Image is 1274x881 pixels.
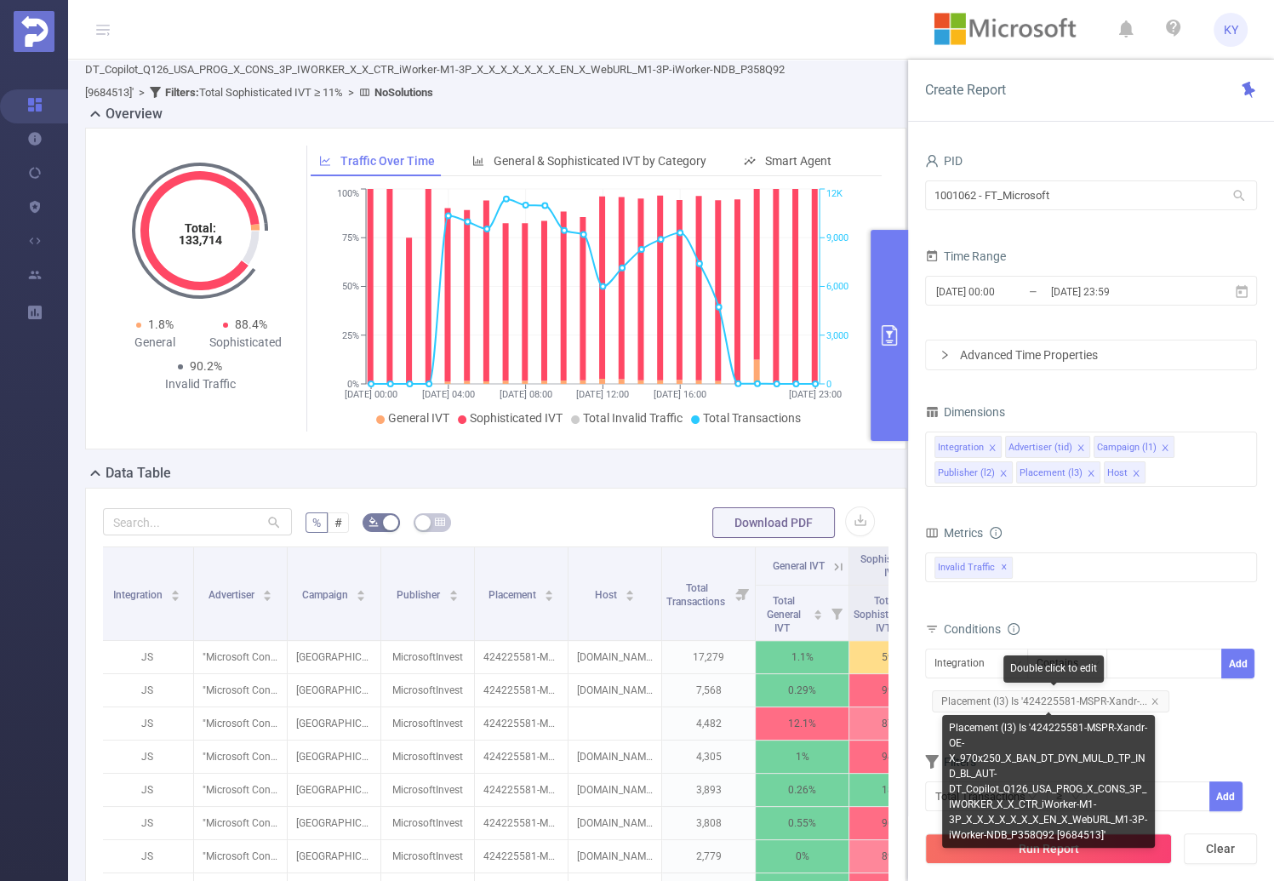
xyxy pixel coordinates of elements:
i: icon: caret-down [814,613,823,618]
p: 18.2% [849,774,942,806]
span: General IVT [388,411,449,425]
i: Filter menu [825,586,848,640]
span: Create Report [925,82,1006,98]
tspan: Total: [185,221,216,235]
tspan: 0% [347,379,359,390]
span: Placement Is '424225581-MSPR-Xandr-OE-X_970x250_X_BAN_DT_DYN_MUL_D_TP_IND_BL_AUT-DT_Copilot_Q126_... [85,40,785,99]
tspan: [DATE] 16:00 [654,389,706,400]
tspan: 50% [342,282,359,293]
i: icon: close [988,443,997,454]
span: Placement [488,589,539,601]
div: Sophisticated [200,334,290,352]
span: Conditions [944,622,1020,636]
p: "Microsoft Consumer Devices" [5155] [194,840,287,872]
span: Traffic Over Time [340,154,435,168]
b: No Solutions [374,86,433,99]
i: icon: bg-colors [368,517,379,527]
i: icon: caret-down [626,594,635,599]
span: Total Transactions [666,582,728,608]
button: Add [1208,781,1242,811]
p: JS [100,674,193,707]
h2: Data Table [106,463,171,483]
tspan: [DATE] 00:00 [345,389,397,400]
p: JS [100,840,193,872]
input: Search... [103,508,292,535]
p: [DOMAIN_NAME] [568,741,661,773]
p: MicrosoftInvest [381,840,474,872]
tspan: 9,000 [826,232,848,243]
div: Placement (l3) Is '424225581-MSPR-Xandr-OE-X_970x250_X_BAN_DT_DYN_MUL_D_TP_IND_BL_AUT-DT_Copilot_... [942,715,1155,848]
p: MicrosoftInvest [381,641,474,673]
img: Protected Media [14,11,54,52]
span: Filters [925,755,976,769]
p: [GEOGRAPHIC_DATA]-DISPLAY [282436] [288,674,380,707]
span: General & Sophisticated IVT by Category [494,154,706,168]
p: 1.1% [756,641,848,673]
span: Invalid Traffic [934,557,1013,579]
div: Campaign (l1) [1097,437,1157,459]
h2: Overview [106,104,163,124]
p: 0% [756,840,848,872]
p: 89.9% [849,840,942,872]
p: [DOMAIN_NAME] [568,807,661,839]
span: Total General IVT [767,595,801,634]
i: icon: caret-up [814,607,823,612]
i: icon: caret-down [545,594,554,599]
p: [GEOGRAPHIC_DATA]-DISPLAY [282436] [288,774,380,806]
p: MicrosoftInvest [381,774,474,806]
span: Smart Agent [765,154,831,168]
input: End date [1049,280,1187,303]
p: 94.6% [849,741,942,773]
div: Sort [625,587,635,598]
tspan: 133,714 [179,233,222,247]
span: Host [595,589,620,601]
p: MicrosoftInvest [381,707,474,740]
div: Sort [170,587,180,598]
p: 2,779 [662,840,755,872]
p: "Microsoft Consumer Devices" [5155] [194,707,287,740]
li: Placement (l3) [1016,461,1100,483]
p: 17,279 [662,641,755,673]
p: 99.4% [849,674,942,707]
i: icon: right [940,350,950,360]
p: [DOMAIN_NAME] [568,674,661,707]
p: 4,305 [662,741,755,773]
p: 12.1% [756,707,848,740]
div: Sort [448,587,459,598]
div: Sort [356,587,366,598]
p: JS [100,707,193,740]
span: Sophisticated IVT [860,553,923,579]
div: icon: rightAdvanced Time Properties [926,340,1256,369]
i: icon: info-circle [1008,623,1020,635]
div: Integration [934,649,997,678]
p: 0.26% [756,774,848,806]
p: MicrosoftInvest [381,674,474,707]
i: icon: caret-up [263,587,272,592]
i: icon: caret-down [357,594,366,599]
span: > [134,86,150,99]
tspan: [DATE] 12:00 [576,389,629,400]
p: 0.55% [756,807,848,839]
p: 3,808 [662,807,755,839]
p: 87.4% [849,707,942,740]
span: KY [1224,13,1238,47]
div: Publisher (l2) [938,462,995,484]
p: [GEOGRAPHIC_DATA]-DISPLAY [282436] [288,707,380,740]
tspan: 12K [826,189,843,200]
i: icon: caret-up [626,587,635,592]
span: ✕ [1001,558,1008,578]
p: 424225581-MSPR-Xandr-OE-X_970x250_X_BAN_DT_DYN_MUL_D_TP_IND_BL_AUT-DT_Copilot_Q126_USA_PROG_X_CON... [475,807,568,839]
button: Clear [1184,833,1257,864]
div: Sort [262,587,272,598]
p: "Microsoft Consumer Devices" [5155] [194,774,287,806]
tspan: 100% [337,189,359,200]
p: 1% [756,741,848,773]
div: Invalid Traffic [155,375,245,393]
span: 90.2% [190,359,222,373]
div: Sort [544,587,554,598]
span: Advertiser [209,589,257,601]
p: 424225581-MSPR-Xandr-OE-X_970x250_X_BAN_DT_DYN_MUL_D_TP_IND_BL_AUT-DT_Copilot_Q126_USA_PROG_X_CON... [475,641,568,673]
span: Total Sophisticated IVT ≥ 11% [165,86,343,99]
p: [GEOGRAPHIC_DATA]-DISPLAY [282436] [288,641,380,673]
span: Sophisticated IVT [470,411,563,425]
